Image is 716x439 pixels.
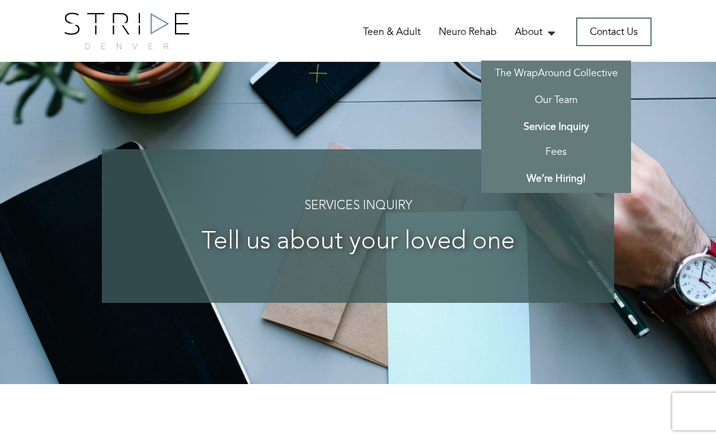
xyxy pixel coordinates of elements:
[439,25,497,39] a: Neuro Rehab
[127,229,589,256] h3: Tell us about your loved one
[515,25,558,39] a: About
[363,25,420,39] a: Teen & Adult
[64,12,189,49] img: logo.png
[127,199,589,213] h4: Services Inquiry
[481,61,631,87] a: The WrapAround Collective
[481,166,631,193] a: We’re Hiring!
[576,17,652,46] a: Contact Us
[481,139,631,166] a: Fees
[481,114,631,139] a: Service Inquiry
[481,87,631,114] a: Our Team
